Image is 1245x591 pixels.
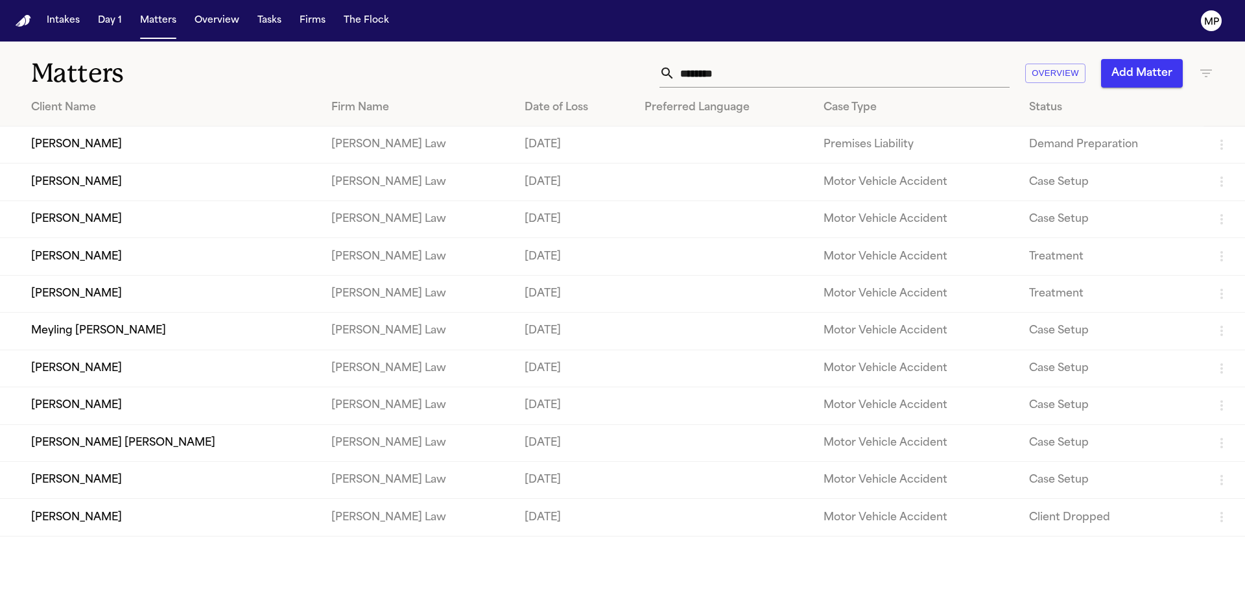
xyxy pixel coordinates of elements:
[514,275,634,312] td: [DATE]
[1101,59,1183,88] button: Add Matter
[813,313,1019,350] td: Motor Vehicle Accident
[514,461,634,498] td: [DATE]
[321,238,514,275] td: [PERSON_NAME] Law
[813,499,1019,536] td: Motor Vehicle Accident
[813,200,1019,237] td: Motor Vehicle Accident
[514,350,634,387] td: [DATE]
[1204,18,1219,27] text: MP
[1019,200,1203,237] td: Case Setup
[321,200,514,237] td: [PERSON_NAME] Law
[321,313,514,350] td: [PERSON_NAME] Law
[514,424,634,461] td: [DATE]
[514,163,634,200] td: [DATE]
[813,387,1019,424] td: Motor Vehicle Accident
[1019,350,1203,387] td: Case Setup
[321,275,514,312] td: [PERSON_NAME] Law
[813,238,1019,275] td: Motor Vehicle Accident
[1019,313,1203,350] td: Case Setup
[1019,387,1203,424] td: Case Setup
[813,350,1019,387] td: Motor Vehicle Accident
[16,15,31,27] a: Home
[321,424,514,461] td: [PERSON_NAME] Law
[813,127,1019,163] td: Premises Liability
[1019,127,1203,163] td: Demand Preparation
[1019,238,1203,275] td: Treatment
[813,424,1019,461] td: Motor Vehicle Accident
[1019,499,1203,536] td: Client Dropped
[824,100,1008,115] div: Case Type
[514,313,634,350] td: [DATE]
[135,9,182,32] button: Matters
[294,9,331,32] button: Firms
[189,9,244,32] button: Overview
[321,499,514,536] td: [PERSON_NAME] Law
[31,100,311,115] div: Client Name
[1025,64,1085,84] button: Overview
[41,9,85,32] button: Intakes
[1029,100,1193,115] div: Status
[338,9,394,32] button: The Flock
[514,200,634,237] td: [DATE]
[813,461,1019,498] td: Motor Vehicle Accident
[31,57,375,90] h1: Matters
[321,461,514,498] td: [PERSON_NAME] Law
[514,238,634,275] td: [DATE]
[514,127,634,163] td: [DATE]
[321,350,514,387] td: [PERSON_NAME] Law
[321,163,514,200] td: [PERSON_NAME] Law
[1019,424,1203,461] td: Case Setup
[645,100,803,115] div: Preferred Language
[1019,461,1203,498] td: Case Setup
[252,9,287,32] button: Tasks
[321,127,514,163] td: [PERSON_NAME] Law
[1019,275,1203,312] td: Treatment
[93,9,127,32] button: Day 1
[813,275,1019,312] td: Motor Vehicle Accident
[813,163,1019,200] td: Motor Vehicle Accident
[514,499,634,536] td: [DATE]
[1019,163,1203,200] td: Case Setup
[321,387,514,424] td: [PERSON_NAME] Law
[525,100,624,115] div: Date of Loss
[16,15,31,27] img: Finch Logo
[331,100,503,115] div: Firm Name
[514,387,634,424] td: [DATE]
